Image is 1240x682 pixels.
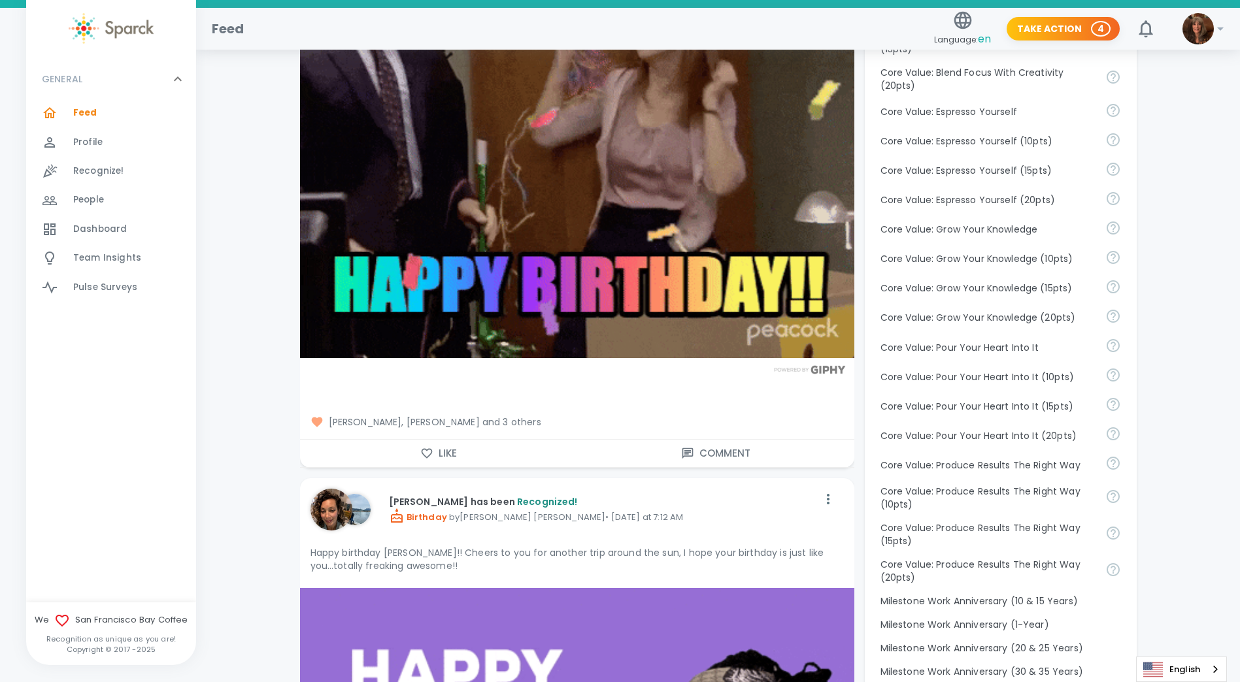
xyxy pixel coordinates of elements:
span: People [73,193,104,206]
p: Milestone Work Anniversary (20 & 25 Years) [880,641,1121,655]
p: Core Value: Pour Your Heart Into It [880,341,1095,354]
p: Core Value: Espresso Yourself [880,105,1095,118]
svg: Follow your curiosity and learn together [1105,308,1121,324]
span: Birthday [389,511,447,523]
p: Core Value: Produce Results The Right Way (20pts) [880,558,1095,584]
p: Core Value: Produce Results The Right Way (10pts) [880,485,1095,511]
p: Milestone Work Anniversary (10 & 15 Years) [880,594,1121,608]
p: Recognition as unique as you are! [26,634,196,644]
span: Pulse Surveys [73,281,137,294]
div: Language [1136,657,1227,682]
p: Core Value: Produce Results The Right Way [880,459,1095,472]
p: Core Value: Espresso Yourself (15pts) [880,164,1095,177]
svg: Follow your curiosity and learn together [1105,250,1121,265]
p: Core Value: Pour Your Heart Into It (10pts) [880,370,1095,383]
svg: Come to work to make a difference in your own way [1105,397,1121,412]
svg: Share your voice and your ideas [1105,103,1121,118]
aside: Language selected: English [1136,657,1227,682]
p: Core Value: Grow Your Knowledge (20pts) [880,311,1095,324]
span: [PERSON_NAME], [PERSON_NAME] and 3 others [310,415,844,429]
p: 4 [1098,22,1104,35]
p: [PERSON_NAME] has been [389,495,818,508]
p: Milestone Work Anniversary (30 & 35 Years) [880,665,1121,678]
span: We San Francisco Bay Coffee [26,613,196,628]
p: Core Value: Pour Your Heart Into It (15pts) [880,400,1095,413]
p: Core Value: Grow Your Knowledge (15pts) [880,282,1095,295]
a: Feed [26,99,196,127]
svg: Come to work to make a difference in your own way [1105,426,1121,442]
img: Picture of Anna Belle Heredia [339,494,371,525]
p: Copyright © 2017 - 2025 [26,644,196,655]
p: Core Value: Produce Results The Right Way (15pts) [880,521,1095,547]
img: Picture of Louann [1182,13,1214,44]
a: Dashboard [26,215,196,244]
p: Core Value: Blend Focus With Creativity (20pts) [880,66,1095,92]
svg: Share your voice and your ideas [1105,161,1121,177]
a: Team Insights [26,244,196,272]
span: Feed [73,106,97,120]
p: Core Value: Espresso Yourself (10pts) [880,135,1095,148]
a: Profile [26,128,196,157]
span: en [978,31,991,46]
p: Core Value: Grow Your Knowledge [880,223,1095,236]
img: Picture of Nicole Perry [310,489,352,530]
p: GENERAL [42,73,82,86]
span: Dashboard [73,223,127,236]
p: by [PERSON_NAME] [PERSON_NAME] • [DATE] at 7:12 AM [389,508,818,524]
span: Recognized! [517,495,578,508]
button: Language:en [929,6,996,52]
a: Recognize! [26,157,196,186]
svg: Find success working together and doing the right thing [1105,525,1121,541]
svg: Come to work to make a difference in your own way [1105,338,1121,353]
p: Core Value: Pour Your Heart Into It (20pts) [880,429,1095,442]
span: Team Insights [73,252,141,265]
svg: Share your voice and your ideas [1105,132,1121,148]
svg: Follow your curiosity and learn together [1105,220,1121,236]
p: Happy birthday [PERSON_NAME]!! Cheers to you for another trip around the sun, I hope your birthda... [310,546,844,572]
button: Take Action 4 [1007,17,1120,41]
span: Language: [934,31,991,48]
svg: Share your voice and your ideas [1105,191,1121,206]
svg: Find success working together and doing the right thing [1105,489,1121,504]
span: Profile [73,136,103,149]
svg: Come to work to make a difference in your own way [1105,367,1121,383]
svg: Find success working together and doing the right thing [1105,562,1121,577]
a: People [26,186,196,214]
h1: Feed [212,18,244,39]
svg: Achieve goals today and innovate for tomorrow [1105,69,1121,85]
svg: Find success working together and doing the right thing [1105,455,1121,471]
p: Milestone Work Anniversary (1-Year) [880,618,1121,631]
div: GENERAL [26,99,196,307]
svg: Follow your curiosity and learn together [1105,279,1121,295]
button: Like [300,440,577,467]
img: Sparck logo [69,13,154,44]
a: Sparck logo [26,13,196,44]
a: English [1137,657,1226,681]
div: GENERAL [26,59,196,99]
a: Pulse Surveys [26,273,196,302]
p: Core Value: Grow Your Knowledge (10pts) [880,252,1095,265]
img: Powered by GIPHY [771,365,849,374]
button: Comment [577,440,854,467]
span: Recognize! [73,165,124,178]
p: Core Value: Espresso Yourself (20pts) [880,193,1095,206]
